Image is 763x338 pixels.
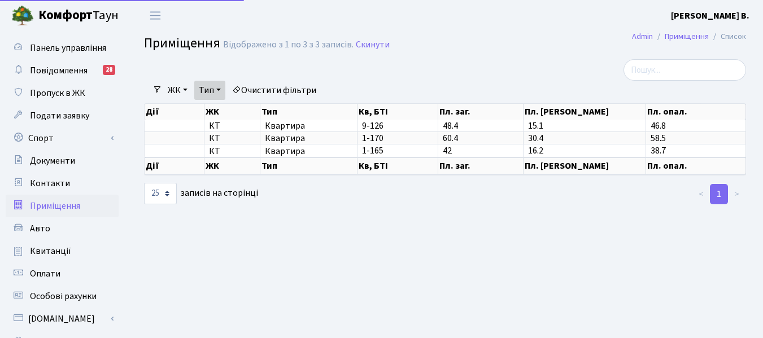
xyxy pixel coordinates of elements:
span: 60.4 [443,132,458,144]
a: Спорт [6,127,119,150]
th: Пл. опал. [646,104,746,120]
b: Комфорт [38,6,93,24]
span: Особові рахунки [30,290,97,302]
span: Документи [30,155,75,167]
a: Очистити фільтри [228,81,321,100]
span: Квитанції [30,245,71,257]
span: КТ [209,147,255,156]
span: Оплати [30,267,60,280]
span: Пропуск в ЖК [30,87,85,99]
th: Пл. опал. [646,157,746,174]
span: Подати заявку [30,109,89,122]
span: 30.4 [528,132,543,144]
a: [DOMAIN_NAME] [6,308,119,330]
th: Тип [260,104,357,120]
th: Кв, БТІ [357,157,438,174]
nav: breadcrumb [615,25,763,49]
th: Дії [145,157,204,174]
button: Переключити навігацію [141,6,169,25]
span: Квартира [265,121,352,130]
span: Повідомлення [30,64,88,77]
th: Пл. заг. [438,157,524,174]
a: Документи [6,150,119,172]
span: 1-170 [362,132,383,144]
a: Тип [194,81,225,100]
span: 58.5 [651,132,666,144]
th: ЖК [204,104,260,120]
a: Приміщення [6,195,119,217]
span: 48.4 [443,120,458,132]
div: 28 [103,65,115,75]
span: 1-165 [362,145,383,157]
span: Квартира [265,134,352,143]
span: Панель управління [30,42,106,54]
li: Список [709,30,746,43]
span: 46.8 [651,120,666,132]
a: Приміщення [665,30,709,42]
th: Дії [145,104,204,120]
a: Оплати [6,262,119,285]
a: Контакти [6,172,119,195]
th: Пл. [PERSON_NAME] [524,104,646,120]
th: Пл. [PERSON_NAME] [524,157,646,174]
a: Квитанції [6,240,119,262]
select: записів на сторінці [144,183,177,204]
input: Пошук... [624,59,746,81]
div: Відображено з 1 по 3 з 3 записів. [223,39,354,50]
a: [PERSON_NAME] В. [671,9,749,23]
span: КТ [209,121,255,130]
span: Контакти [30,177,70,190]
th: Тип [260,157,357,174]
a: Пропуск в ЖК [6,82,119,104]
span: 38.7 [651,145,666,157]
span: Таун [38,6,119,25]
span: КТ [209,134,255,143]
span: 15.1 [528,120,543,132]
th: ЖК [204,157,260,174]
span: Квартира [265,147,352,156]
span: 9-126 [362,120,383,132]
a: ЖК [163,81,192,100]
label: записів на сторінці [144,183,258,204]
th: Пл. заг. [438,104,524,120]
a: Подати заявку [6,104,119,127]
span: 16.2 [528,145,543,157]
a: Admin [632,30,653,42]
span: Авто [30,222,50,235]
a: Особові рахунки [6,285,119,308]
a: Скинути [356,39,390,50]
a: Авто [6,217,119,240]
b: [PERSON_NAME] В. [671,10,749,22]
span: Приміщення [144,33,220,53]
a: Панель управління [6,37,119,59]
span: Приміщення [30,200,80,212]
span: 42 [443,145,452,157]
a: 1 [710,184,728,204]
a: Повідомлення28 [6,59,119,82]
img: logo.png [11,5,34,27]
th: Кв, БТІ [357,104,438,120]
